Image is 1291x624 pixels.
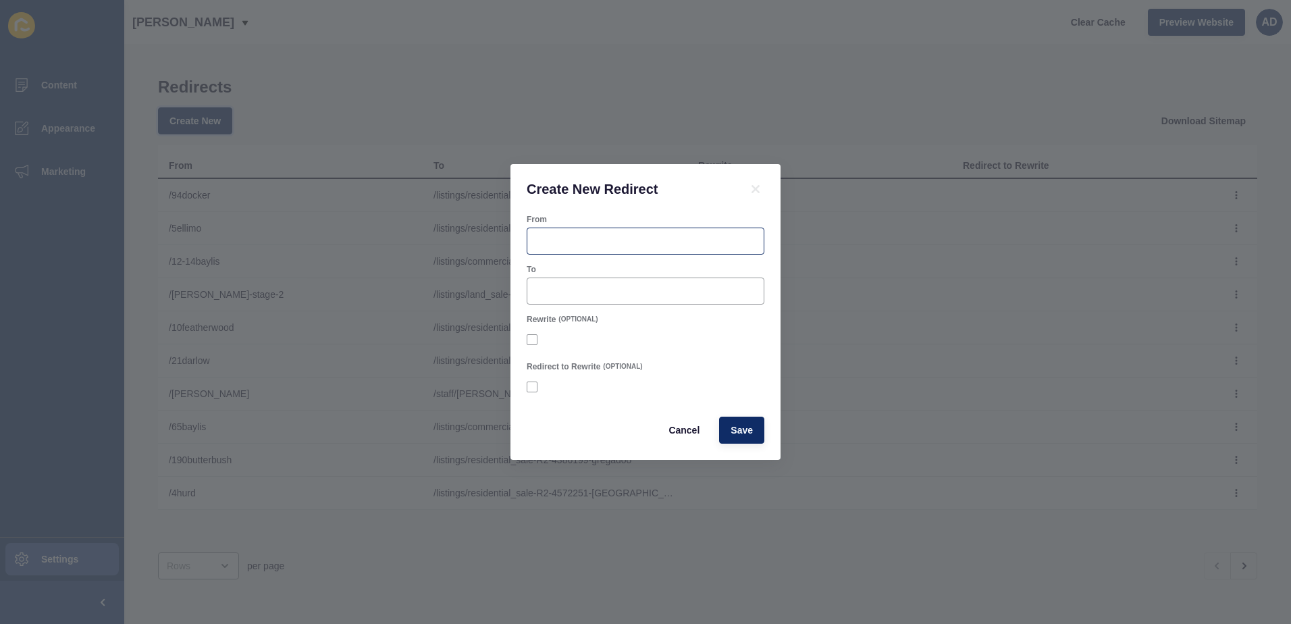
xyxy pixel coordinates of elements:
[527,264,536,275] label: To
[657,417,711,444] button: Cancel
[558,315,598,324] span: (OPTIONAL)
[527,314,556,325] label: Rewrite
[527,214,547,225] label: From
[719,417,764,444] button: Save
[731,423,753,437] span: Save
[527,361,600,372] label: Redirect to Rewrite
[668,423,700,437] span: Cancel
[603,362,642,371] span: (OPTIONAL)
[527,180,731,198] h1: Create New Redirect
